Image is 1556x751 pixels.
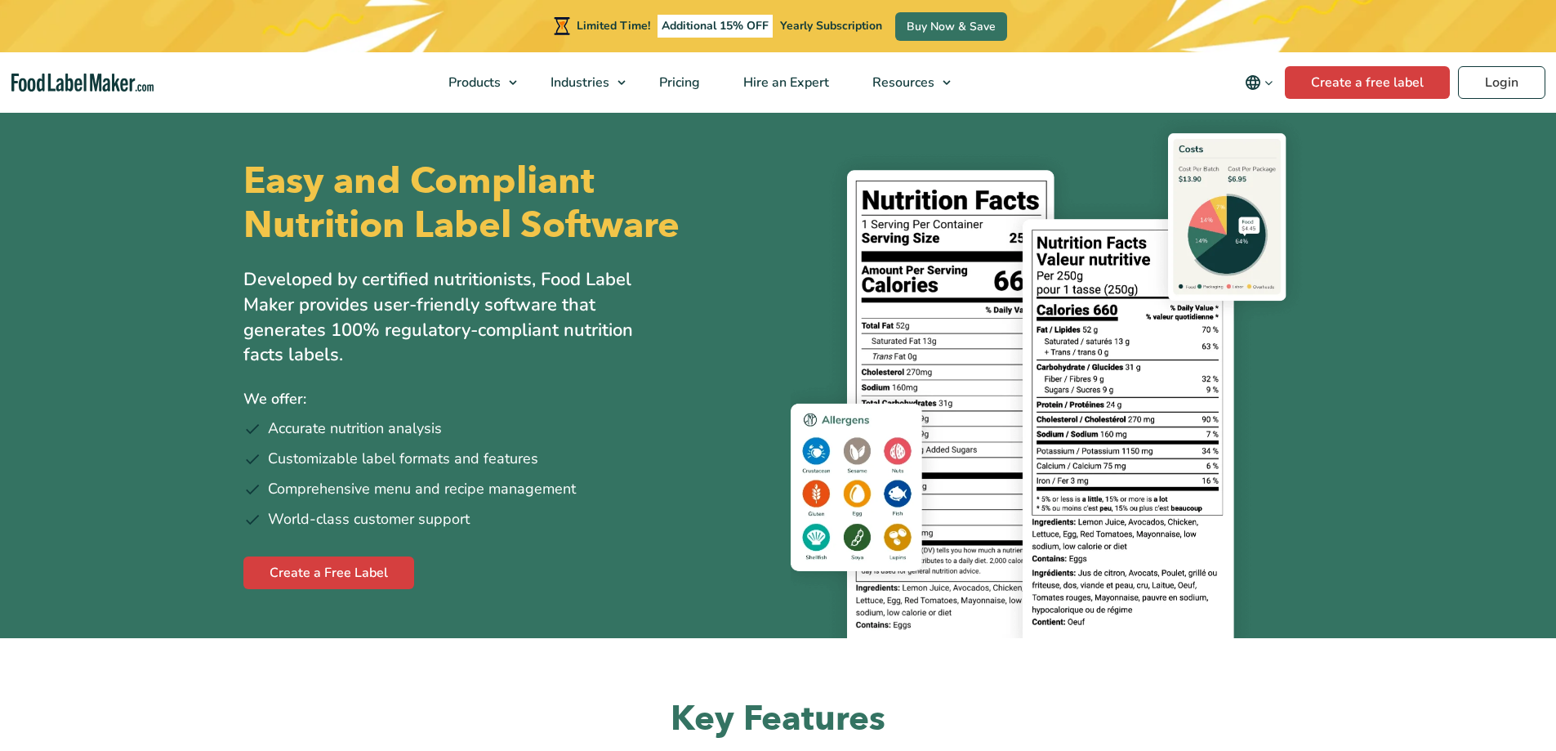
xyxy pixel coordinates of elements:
[11,74,154,92] a: Food Label Maker homepage
[638,52,718,113] a: Pricing
[546,74,611,92] span: Industries
[268,478,576,500] span: Comprehensive menu and recipe management
[867,74,936,92] span: Resources
[529,52,634,113] a: Industries
[658,15,773,38] span: Additional 15% OFF
[654,74,702,92] span: Pricing
[1285,66,1450,99] a: Create a free label
[577,18,650,34] span: Limited Time!
[268,448,538,470] span: Customizable label formats and features
[895,12,1007,41] a: Buy Now & Save
[268,508,470,530] span: World-class customer support
[268,418,442,440] span: Accurate nutrition analysis
[1233,66,1285,99] button: Change language
[243,387,766,411] p: We offer:
[722,52,847,113] a: Hire an Expert
[243,159,765,248] h1: Easy and Compliant Nutrition Label Software
[851,52,959,113] a: Resources
[243,697,1313,742] h2: Key Features
[444,74,502,92] span: Products
[243,557,414,589] a: Create a Free Label
[243,267,668,368] p: Developed by certified nutritionists, Food Label Maker provides user-friendly software that gener...
[1458,66,1545,99] a: Login
[780,18,882,34] span: Yearly Subscription
[738,74,831,92] span: Hire an Expert
[427,52,525,113] a: Products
